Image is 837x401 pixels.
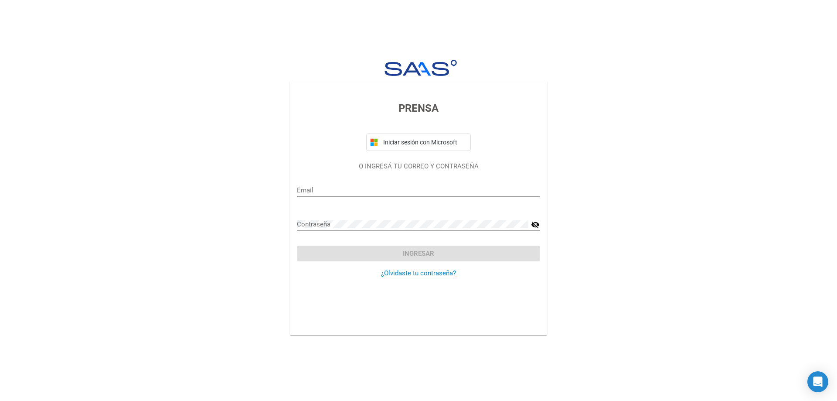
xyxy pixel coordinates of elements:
[297,100,540,116] h3: PRENSA
[366,134,471,151] button: Iniciar sesión con Microsoft
[531,219,540,230] mat-icon: visibility_off
[297,161,540,171] p: O INGRESÁ TU CORREO Y CONTRASEÑA
[381,139,467,146] span: Iniciar sesión con Microsoft
[381,269,456,277] a: ¿Olvidaste tu contraseña?
[403,250,434,257] span: Ingresar
[297,246,540,261] button: Ingresar
[807,371,828,392] div: Open Intercom Messenger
